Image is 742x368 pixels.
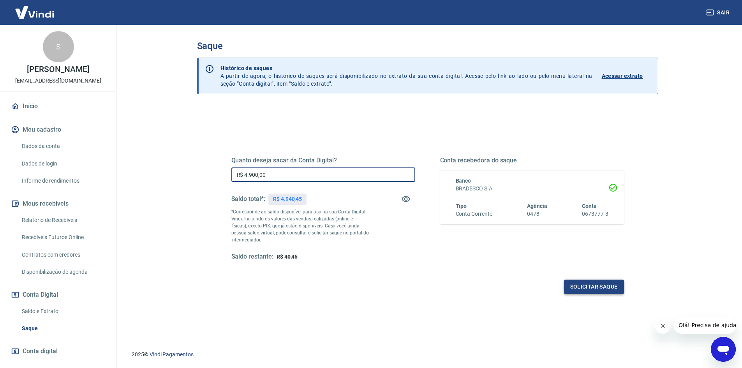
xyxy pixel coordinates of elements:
img: Vindi [9,0,60,24]
a: Conta digital [9,343,107,360]
span: Conta digital [23,346,58,357]
a: Contratos com credores [19,247,107,263]
span: Agência [527,203,547,209]
a: Informe de rendimentos [19,173,107,189]
a: Vindi Pagamentos [150,351,194,357]
a: Dados da conta [19,138,107,154]
p: Acessar extrato [602,72,643,80]
h6: BRADESCO S.A. [456,185,608,193]
a: Disponibilização de agenda [19,264,107,280]
p: [PERSON_NAME] [27,65,89,74]
h5: Quanto deseja sacar da Conta Digital? [231,157,415,164]
p: [EMAIL_ADDRESS][DOMAIN_NAME] [15,77,101,85]
div: S [43,31,74,62]
p: *Corresponde ao saldo disponível para uso na sua Conta Digital Vindi. Incluindo os valores das ve... [231,208,369,243]
p: Histórico de saques [220,64,592,72]
button: Meu cadastro [9,121,107,138]
span: Olá! Precisa de ajuda? [5,5,65,12]
span: R$ 40,45 [277,254,298,260]
iframe: Mensagem da empresa [674,317,736,334]
button: Solicitar saque [564,280,624,294]
button: Sair [705,5,733,20]
h6: 0673777-3 [582,210,608,218]
button: Conta Digital [9,286,107,303]
iframe: Botão para abrir a janela de mensagens [711,337,736,362]
h5: Conta recebedora do saque [440,157,624,164]
h5: Saldo total*: [231,195,265,203]
span: Banco [456,178,471,184]
p: A partir de agora, o histórico de saques será disponibilizado no extrato da sua conta digital. Ac... [220,64,592,88]
h6: Conta Corrente [456,210,492,218]
p: 2025 © [132,350,723,359]
a: Relatório de Recebíveis [19,212,107,228]
h5: Saldo restante: [231,253,273,261]
a: Dados de login [19,156,107,172]
a: Saldo e Extrato [19,303,107,319]
span: Tipo [456,203,467,209]
h3: Saque [197,40,658,51]
a: Saque [19,320,107,336]
iframe: Fechar mensagem [655,318,671,334]
span: Conta [582,203,597,209]
button: Meus recebíveis [9,195,107,212]
a: Recebíveis Futuros Online [19,229,107,245]
a: Acessar extrato [602,64,652,88]
a: Início [9,98,107,115]
p: R$ 4.940,45 [273,195,302,203]
h6: 0478 [527,210,547,218]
